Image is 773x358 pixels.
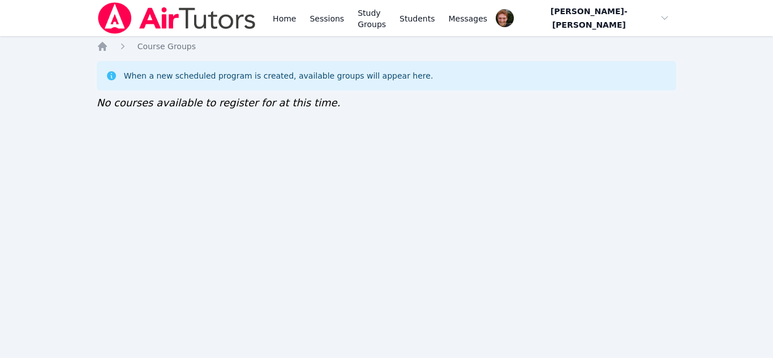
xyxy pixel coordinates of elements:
a: Course Groups [138,41,196,52]
div: When a new scheduled program is created, available groups will appear here. [124,70,433,81]
span: Messages [449,13,488,24]
span: No courses available to register for at this time. [97,97,341,109]
span: Course Groups [138,42,196,51]
nav: Breadcrumb [97,41,677,52]
img: Air Tutors [97,2,257,34]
